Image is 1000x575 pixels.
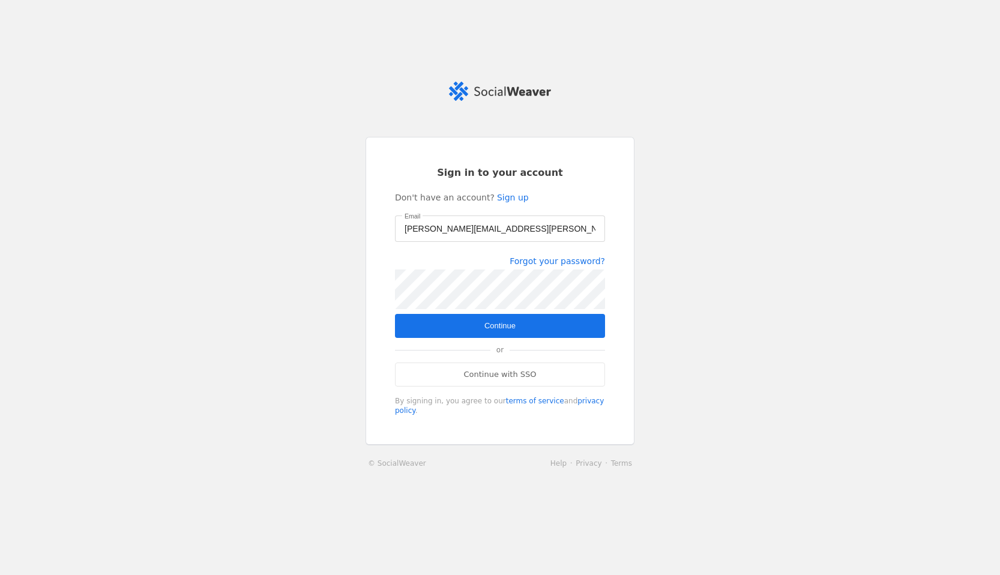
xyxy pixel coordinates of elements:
a: terms of service [506,397,564,405]
a: Help [550,459,567,468]
span: or [490,338,510,362]
a: Sign up [497,191,529,203]
a: Privacy [576,459,601,468]
a: Terms [611,459,632,468]
li: · [602,457,611,469]
a: Forgot your password? [510,256,605,266]
button: Continue [395,314,605,338]
span: Sign in to your account [437,166,563,179]
li: · [567,457,576,469]
mat-label: Email [405,211,420,222]
input: Email [405,221,595,236]
span: Continue [484,320,516,332]
span: Don't have an account? [395,191,495,203]
a: Continue with SSO [395,363,605,387]
a: © SocialWeaver [368,457,426,469]
a: privacy policy [395,397,604,415]
div: By signing in, you agree to our and . [395,396,605,415]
